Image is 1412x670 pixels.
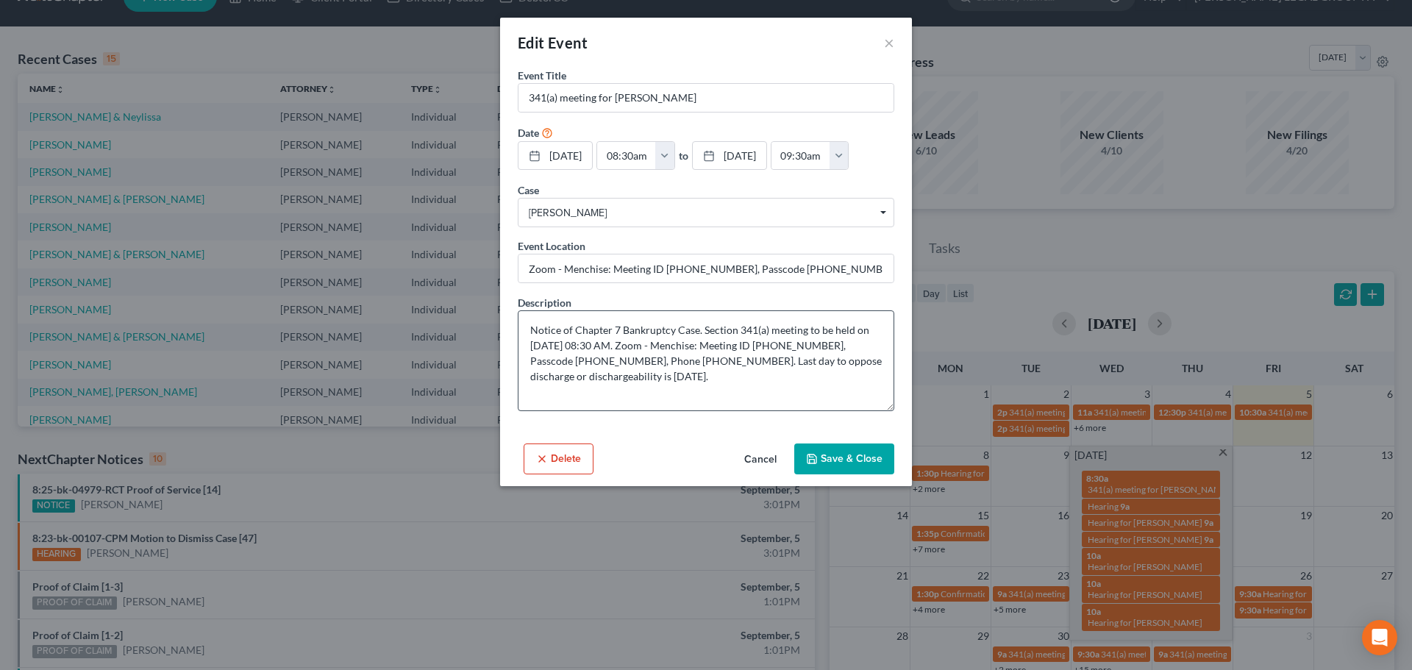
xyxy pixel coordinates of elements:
[524,443,593,474] button: Delete
[679,148,688,163] label: to
[529,205,883,221] span: [PERSON_NAME]
[518,238,585,254] label: Event Location
[597,142,656,170] input: -- : --
[518,125,539,140] label: Date
[1362,620,1397,655] div: Open Intercom Messenger
[794,443,894,474] button: Save & Close
[732,445,788,474] button: Cancel
[518,254,894,282] input: Enter location...
[518,198,894,227] span: Select box activate
[518,182,539,198] label: Case
[518,295,571,310] label: Description
[518,142,592,170] a: [DATE]
[884,34,894,51] button: ×
[518,84,894,112] input: Enter event name...
[518,69,566,82] span: Event Title
[518,34,588,51] span: Edit Event
[771,142,830,170] input: -- : --
[693,142,766,170] a: [DATE]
